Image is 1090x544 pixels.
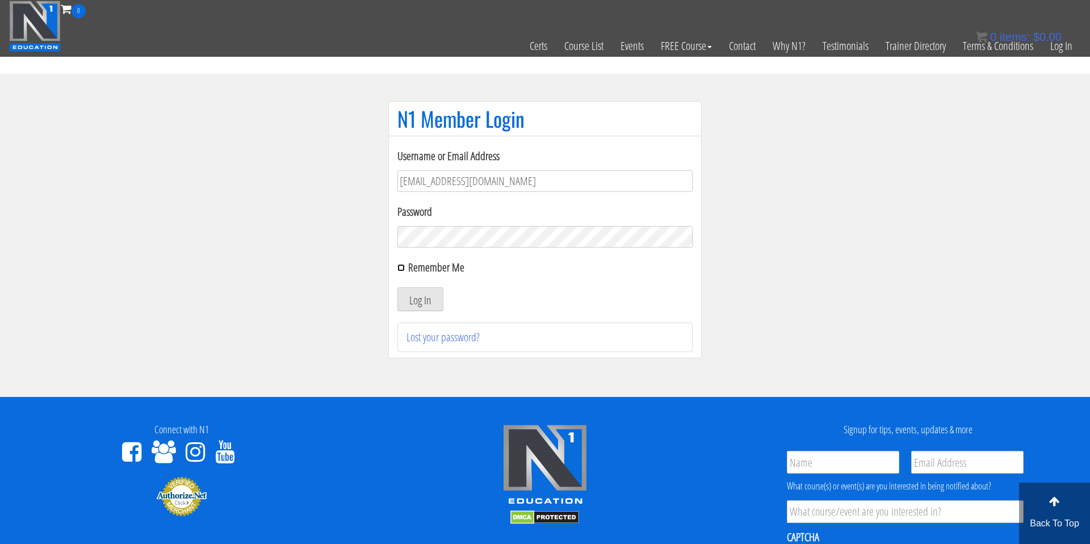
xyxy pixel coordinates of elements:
input: What course/event are you interested in? [787,500,1024,523]
bdi: 0.00 [1033,31,1062,43]
a: Contact [720,18,764,74]
h4: Connect with N1 [9,424,355,436]
button: Log In [397,287,443,311]
a: Terms & Conditions [954,18,1042,74]
a: FREE Course [652,18,720,74]
a: Trainer Directory [877,18,954,74]
span: $ [1033,31,1039,43]
input: Email Address [911,451,1024,474]
label: Password [397,203,693,220]
div: What course(s) or event(s) are you interested in being notified about? [787,479,1024,493]
img: icon11.png [976,31,987,43]
img: n1-education [9,1,61,52]
img: n1-edu-logo [502,424,588,508]
p: Back To Top [1019,517,1090,530]
img: Authorize.Net Merchant - Click to Verify [156,476,207,517]
h1: N1 Member Login [397,107,693,130]
a: Testimonials [814,18,877,74]
label: Remember Me [408,260,464,275]
a: Lost your password? [406,329,480,345]
a: Why N1? [764,18,814,74]
a: Course List [556,18,612,74]
span: items: [1000,31,1030,43]
a: Log In [1042,18,1081,74]
h4: Signup for tips, events, updates & more [735,424,1081,436]
img: DMCA.com Protection Status [510,510,579,524]
a: Events [612,18,652,74]
label: Username or Email Address [397,148,693,165]
a: 0 items: $0.00 [976,31,1062,43]
input: Name [787,451,899,474]
span: 0 [990,31,996,43]
a: Certs [521,18,556,74]
span: 0 [72,4,86,18]
a: 0 [61,1,86,16]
